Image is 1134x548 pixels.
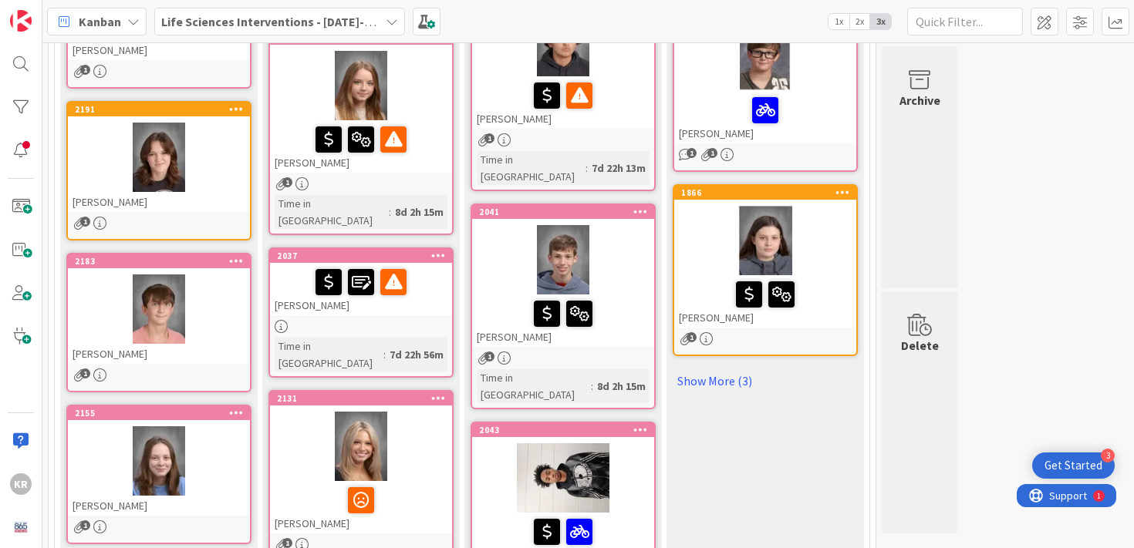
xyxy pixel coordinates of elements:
[479,425,654,435] div: 2043
[277,250,452,261] div: 2037
[68,103,250,116] div: 2191
[472,205,654,219] div: 2041
[270,392,452,533] div: 2131[PERSON_NAME]
[68,103,250,212] div: 2191[PERSON_NAME]
[472,294,654,347] div: [PERSON_NAME]
[674,91,856,143] div: [PERSON_NAME]
[687,332,697,342] span: 1
[674,186,856,200] div: 1866
[10,516,32,538] img: avatar
[681,187,856,198] div: 1866
[80,6,84,18] div: 1
[32,2,70,21] span: Support
[829,14,849,29] span: 1x
[674,2,856,143] div: [PERSON_NAME]
[80,217,90,227] span: 1
[674,186,856,328] div: 1866[PERSON_NAME]
[849,14,870,29] span: 2x
[68,496,250,516] div: [PERSON_NAME]
[674,275,856,328] div: [PERSON_NAME]
[472,76,654,129] div: [PERSON_NAME]
[277,393,452,404] div: 2131
[1032,452,1115,479] div: Open Get Started checklist, remaining modules: 3
[389,203,391,220] span: :
[383,346,386,363] span: :
[484,351,494,361] span: 1
[707,148,717,158] span: 1
[75,104,250,115] div: 2191
[687,148,697,158] span: 1
[270,249,452,315] div: 2037[PERSON_NAME]
[161,14,400,29] b: Life Sciences Interventions - [DATE]-[DATE]
[593,378,650,395] div: 8d 2h 15m
[907,8,1023,35] input: Quick Filter...
[275,195,389,229] div: Time in [GEOGRAPHIC_DATA]
[472,423,654,437] div: 2043
[80,65,90,75] span: 1
[479,207,654,217] div: 2041
[80,520,90,530] span: 1
[75,256,250,267] div: 2183
[484,133,494,143] span: 1
[68,40,250,60] div: [PERSON_NAME]
[586,160,588,177] span: :
[79,12,121,31] span: Kanban
[477,151,586,185] div: Time in [GEOGRAPHIC_DATA]
[270,249,452,263] div: 2037
[1045,458,1102,473] div: Get Started
[282,177,292,187] span: 1
[68,254,250,364] div: 2183[PERSON_NAME]
[80,368,90,378] span: 1
[270,481,452,533] div: [PERSON_NAME]
[270,120,452,173] div: [PERSON_NAME]
[282,538,292,548] span: 1
[386,346,447,363] div: 7d 22h 56m
[275,338,383,371] div: Time in [GEOGRAPHIC_DATA]
[68,344,250,364] div: [PERSON_NAME]
[870,14,891,29] span: 3x
[10,473,32,495] div: KR
[391,203,447,220] div: 8d 2h 15m
[10,10,32,32] img: Visit kanbanzone.com
[673,368,858,393] a: Show More (3)
[901,336,939,355] div: Delete
[1101,449,1115,462] div: 3
[75,408,250,419] div: 2155
[588,160,650,177] div: 7d 22h 13m
[270,31,452,173] div: 2045[PERSON_NAME]
[68,406,250,420] div: 2155
[591,378,593,395] span: :
[68,254,250,268] div: 2183
[472,205,654,347] div: 2041[PERSON_NAME]
[477,369,591,403] div: Time in [GEOGRAPHIC_DATA]
[68,192,250,212] div: [PERSON_NAME]
[68,406,250,516] div: 2155[PERSON_NAME]
[270,263,452,315] div: [PERSON_NAME]
[270,392,452,405] div: 2131
[899,91,940,109] div: Archive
